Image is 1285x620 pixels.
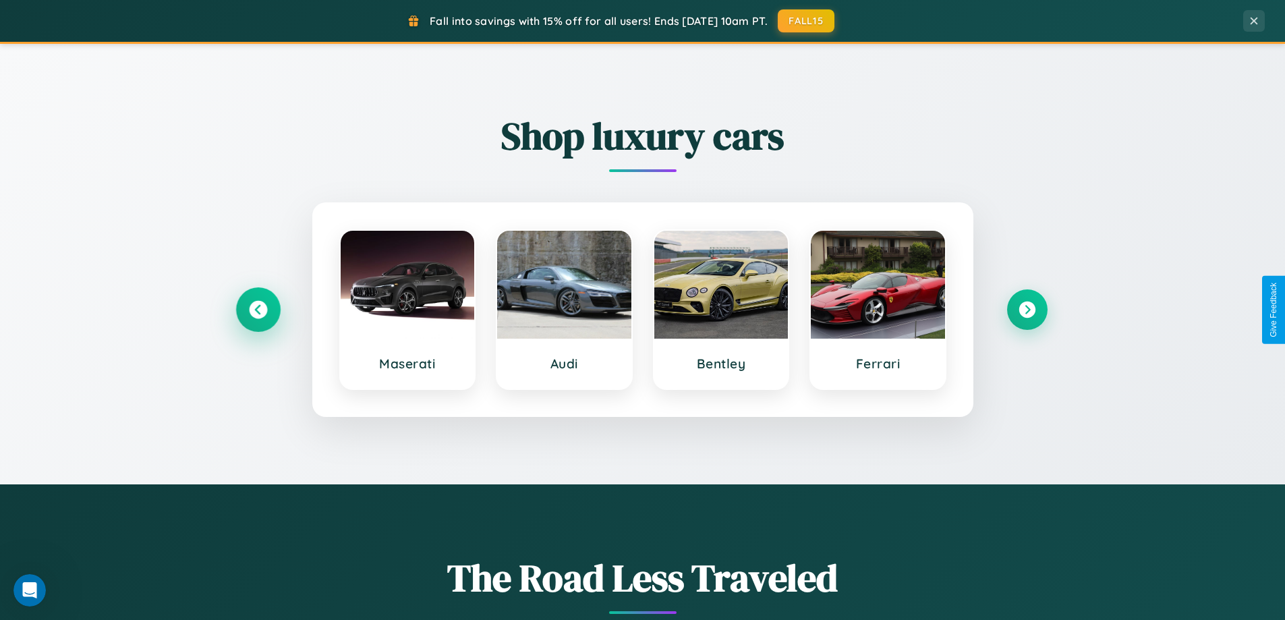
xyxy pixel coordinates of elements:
[1269,283,1278,337] div: Give Feedback
[511,356,618,372] h3: Audi
[13,574,46,607] iframe: Intercom live chat
[430,14,768,28] span: Fall into savings with 15% off for all users! Ends [DATE] 10am PT.
[778,9,834,32] button: FALL15
[238,552,1048,604] h1: The Road Less Traveled
[824,356,932,372] h3: Ferrari
[668,356,775,372] h3: Bentley
[238,110,1048,162] h2: Shop luxury cars
[354,356,461,372] h3: Maserati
